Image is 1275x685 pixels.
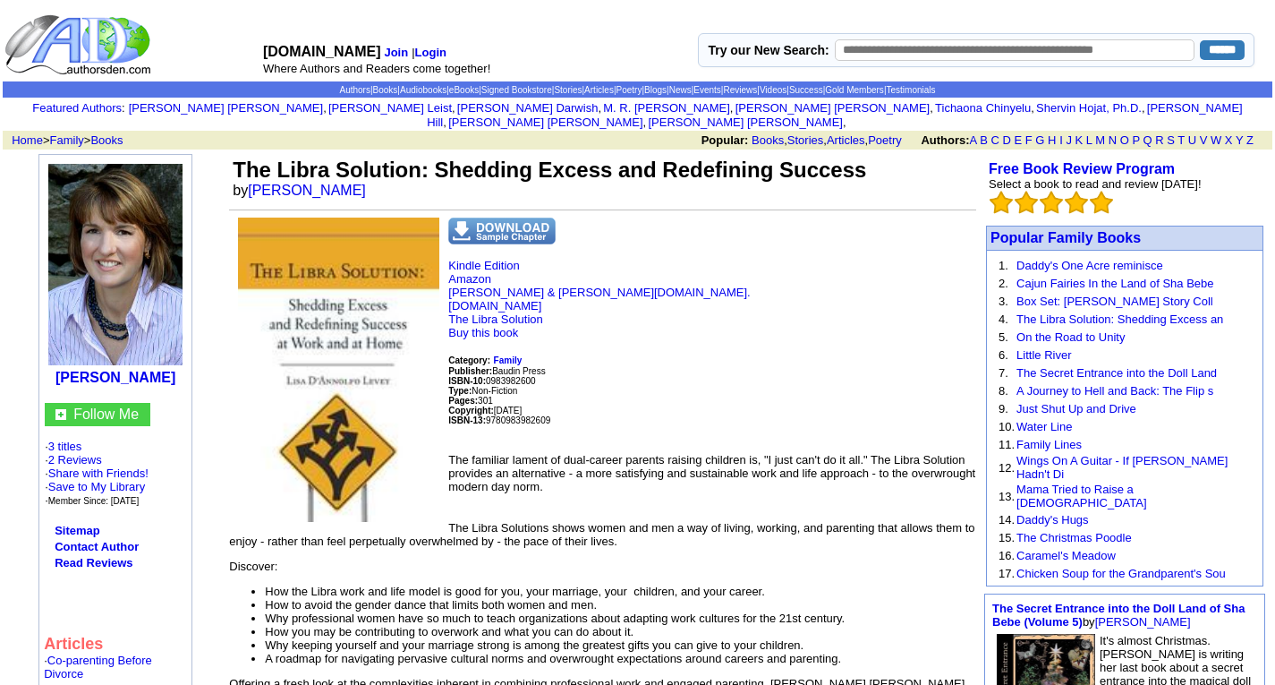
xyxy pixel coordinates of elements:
a: Poetry [868,133,902,147]
font: 0983982600 [448,376,535,386]
b: Login [415,46,446,59]
font: 9. [999,402,1008,415]
font: [DOMAIN_NAME] [263,44,381,59]
a: Join [384,46,408,59]
font: 15. [999,531,1015,544]
a: I [1059,133,1063,147]
font: 8. [999,384,1008,398]
font: Non-Fiction [448,386,517,396]
a: Kindle Edition [448,259,520,272]
font: i [933,104,935,114]
font: i [1145,104,1147,114]
b: Authors: [921,133,969,147]
font: i [601,104,603,114]
font: 10. [999,420,1015,433]
img: shim.gif [44,681,45,683]
img: 158445.jpg [48,164,183,365]
font: [DATE] [494,406,522,415]
a: Y [1236,133,1243,147]
a: Read Reviews [55,556,132,569]
font: Copyright: [448,406,494,415]
img: bigemptystars.png [1015,191,1038,214]
a: Save to My Library [48,480,145,493]
a: Family [494,353,523,366]
a: K [1075,133,1084,147]
a: [PERSON_NAME] [55,370,175,385]
li: How the Libra work and life model is good for you, your marriage, your children, and your career. [265,585,976,598]
a: Tichaona Chinyelu [935,101,1031,115]
font: The Libra Solution: Shedding Excess and Redefining Success [233,158,866,182]
a: The Christmas Poodle [1016,531,1132,544]
font: > > [5,133,123,147]
img: bigemptystars.png [1090,191,1113,214]
font: , , , [701,133,1270,147]
a: Z [1246,133,1254,147]
img: gc.jpg [55,409,66,420]
a: [PERSON_NAME] [248,183,366,198]
a: Co-parenting Before Divorce [44,654,152,681]
label: Try our New Search: [708,43,829,57]
a: Mama Tried to Raise a [DEMOGRAPHIC_DATA] [1016,483,1146,509]
img: dnsample.png [448,218,556,244]
b: Articles [44,635,103,653]
font: 13. [999,490,1015,503]
font: The familiar lament of dual-career parents raising children is, "I just can't do it all." The Lib... [448,453,975,493]
font: 4. [999,313,1008,326]
font: Where Authors and Readers come together! [263,62,490,75]
font: · [44,654,152,681]
font: i [446,118,448,128]
a: F [1025,133,1033,147]
a: Articles [584,85,614,95]
b: Free Book Review Program [989,161,1175,176]
a: C [990,133,999,147]
a: Daddy's One Acre reminisce [1016,259,1163,272]
a: B [980,133,988,147]
a: Popular Family Books [990,230,1141,245]
a: Testimonials [886,85,935,95]
li: A roadmap for navigating pervasive cultural norms and overwrought expectations around careers and... [265,652,976,665]
a: [PERSON_NAME] Leist [328,101,452,115]
font: Select a book to read and review [DATE]! [989,177,1202,191]
a: X [1225,133,1233,147]
font: , , , , , , , , , , [129,101,1243,129]
font: Baudin Press [448,366,545,376]
a: Poetry [616,85,642,95]
font: i [1034,104,1036,114]
a: [PERSON_NAME] [PERSON_NAME] [648,116,842,129]
font: by [233,183,378,198]
a: Books [752,133,784,147]
a: A Journey to Hell and Back: The Flip s [1016,384,1213,398]
a: Events [693,85,721,95]
a: Audiobooks [400,85,446,95]
a: Just Shut Up and Drive [1016,402,1136,415]
font: 5. [999,330,1008,344]
a: W [1211,133,1221,147]
a: Videos [760,85,786,95]
a: Sitemap [55,524,100,537]
img: logo_ad.gif [4,13,155,76]
a: Home [12,133,43,147]
span: | | | | | | | | | | | | | | | [339,85,935,95]
font: 3. [999,295,1008,308]
a: Family [50,133,84,147]
font: 2. [999,277,1008,290]
b: Publisher: [448,366,492,376]
font: | [412,46,449,59]
a: News [669,85,692,95]
font: i [455,104,457,114]
font: 16. [999,549,1015,562]
a: D [1002,133,1010,147]
a: Little River [1016,348,1071,362]
font: Member Since: [DATE] [48,496,140,506]
font: : [32,101,124,115]
a: Blogs [644,85,667,95]
font: i [846,118,848,128]
font: 6. [999,348,1008,362]
a: [PERSON_NAME] Darwish [457,101,599,115]
img: 51419.jpg [238,218,439,522]
a: A [970,133,977,147]
a: Buy this book [448,326,518,339]
a: Follow Me [73,407,139,422]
